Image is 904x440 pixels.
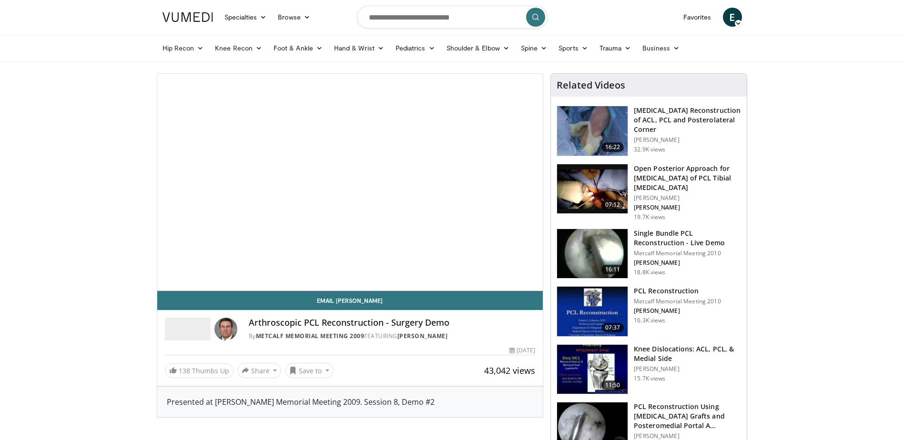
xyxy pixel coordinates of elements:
[594,39,637,58] a: Trauma
[634,250,741,257] p: Metcalf Memorial Meeting 2010
[219,8,273,27] a: Specialties
[165,363,234,378] a: 138 Thumbs Up
[557,345,628,394] img: stuart_1_100001324_3.jpg.150x105_q85_crop-smart_upscale.jpg
[214,318,237,340] img: Avatar
[328,39,390,58] a: Hand & Wrist
[209,39,268,58] a: Knee Recon
[397,332,448,340] a: [PERSON_NAME]
[256,332,365,340] a: Metcalf Memorial Meeting 2009
[634,375,665,382] p: 15.7K views
[601,323,624,332] span: 07:37
[557,106,628,156] img: Stone_ACL_PCL_FL8_Widescreen_640x360_100007535_3.jpg.150x105_q85_crop-smart_upscale.jpg
[557,106,741,156] a: 16:22 [MEDICAL_DATA] Reconstruction of ACL, PCL and Posterolateral Corner [PERSON_NAME] 32.9K views
[637,39,685,58] a: Business
[249,332,536,340] div: By FEATURING
[634,344,741,363] h3: Knee Dislocations: ACL, PCL, & Medial Side
[634,164,741,192] h3: Open Posterior Approach for [MEDICAL_DATA] of PCL Tibial [MEDICAL_DATA]
[601,380,624,390] span: 11:50
[553,39,594,58] a: Sports
[678,8,717,27] a: Favorites
[509,346,535,355] div: [DATE]
[167,396,534,408] div: Presented at [PERSON_NAME] Memorial Meeting 2009. Session 8, Demo #2
[634,213,665,221] p: 19.7K views
[557,344,741,395] a: 11:50 Knee Dislocations: ACL, PCL, & Medial Side [PERSON_NAME] 15.7K views
[634,298,721,305] p: Metcalf Memorial Meeting 2010
[357,6,548,29] input: Search topics, interventions
[634,269,665,276] p: 18.8K views
[634,307,721,315] p: [PERSON_NAME]
[515,39,553,58] a: Spine
[634,259,741,267] p: [PERSON_NAME]
[285,363,334,378] button: Save to
[634,136,741,144] p: [PERSON_NAME]
[634,146,665,153] p: 32.9K views
[634,286,721,296] h3: PCL Reconstruction
[157,291,543,310] a: Email [PERSON_NAME]
[157,74,543,291] video-js: Video Player
[634,106,741,134] h3: [MEDICAL_DATA] Reconstruction of ACL, PCL and Posterolateral Corner
[634,194,741,202] p: [PERSON_NAME]
[557,229,741,279] a: 16:11 Single Bundle PCL Reconstruction - Live Demo Metcalf Memorial Meeting 2010 [PERSON_NAME] 18...
[557,80,625,91] h4: Related Videos
[634,365,741,373] p: [PERSON_NAME]
[249,318,536,328] h4: Arthroscopic PCL Reconstruction - Surgery Demo
[237,363,282,378] button: Share
[390,39,441,58] a: Pediatrics
[601,200,624,210] span: 07:12
[601,265,624,274] span: 16:11
[634,317,665,324] p: 16.3K views
[723,8,742,27] a: E
[557,286,741,337] a: 07:37 PCL Reconstruction Metcalf Memorial Meeting 2010 [PERSON_NAME] 16.3K views
[179,366,190,375] span: 138
[557,164,628,214] img: e9f6b273-e945-4392-879d-473edd67745f.150x105_q85_crop-smart_upscale.jpg
[163,12,213,22] img: VuMedi Logo
[557,287,628,336] img: Picture_4_16_3.png.150x105_q85_crop-smart_upscale.jpg
[601,142,624,152] span: 16:22
[441,39,515,58] a: Shoulder & Elbow
[634,432,741,440] p: [PERSON_NAME]
[272,8,316,27] a: Browse
[484,365,535,376] span: 43,042 views
[268,39,328,58] a: Foot & Ankle
[157,39,210,58] a: Hip Recon
[557,229,628,279] img: wick_3.png.150x105_q85_crop-smart_upscale.jpg
[634,402,741,430] h3: PCL Reconstruction Using [MEDICAL_DATA] Grafts and Posteromedial Portal A…
[165,318,211,340] img: Metcalf Memorial Meeting 2009
[557,164,741,221] a: 07:12 Open Posterior Approach for [MEDICAL_DATA] of PCL Tibial [MEDICAL_DATA] [PERSON_NAME] [PERS...
[634,204,741,211] p: [PERSON_NAME]
[634,229,741,248] h3: Single Bundle PCL Reconstruction - Live Demo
